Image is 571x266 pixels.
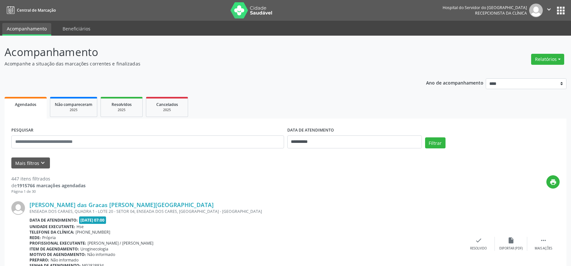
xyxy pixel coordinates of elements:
b: Item de agendamento: [30,246,79,252]
strong: 1915766 marcações agendadas [17,182,86,189]
div: 2025 [55,108,92,112]
div: Página 1 de 30 [11,189,86,194]
p: Ano de acompanhamento [426,78,483,87]
div: Resolvido [470,246,487,251]
div: Mais ações [535,246,552,251]
p: Acompanhamento [5,44,398,60]
span: Recepcionista da clínica [475,10,527,16]
div: 2025 [105,108,138,112]
div: 2025 [151,108,183,112]
label: PESQUISAR [11,125,33,135]
b: Rede: [30,235,41,240]
span: [PERSON_NAME] / [PERSON_NAME] [88,240,153,246]
i: keyboard_arrow_down [39,159,46,167]
i: print [550,179,557,186]
button:  [543,4,555,17]
b: Motivo de agendamento: [30,252,86,257]
b: Telefone da clínica: [30,229,74,235]
img: img [529,4,543,17]
span: [DATE] 07:00 [79,216,106,224]
p: Acompanhe a situação das marcações correntes e finalizadas [5,60,398,67]
a: Acompanhamento [2,23,51,36]
i:  [545,6,553,13]
span: [PHONE_NUMBER] [76,229,110,235]
span: Própria [42,235,56,240]
b: Data de atendimento: [30,217,78,223]
i: insert_drive_file [507,237,515,244]
span: Central de Marcação [17,7,56,13]
span: Uroginecologia [80,246,108,252]
a: Beneficiários [58,23,95,34]
b: Unidade executante: [30,224,75,229]
span: Não compareceram [55,102,92,107]
button: print [546,175,560,189]
span: Agendados [15,102,36,107]
label: DATA DE ATENDIMENTO [287,125,334,135]
span: Não informado [87,252,115,257]
span: Hse [77,224,84,229]
b: Profissional executante: [30,240,86,246]
span: Resolvidos [112,102,132,107]
div: Exportar (PDF) [499,246,523,251]
img: img [11,201,25,215]
i: check [475,237,482,244]
b: Preparo: [30,257,49,263]
div: 447 itens filtrados [11,175,86,182]
button: Relatórios [531,54,564,65]
a: Central de Marcação [5,5,56,16]
button: Filtrar [425,137,446,148]
i:  [540,237,547,244]
span: Não informado [51,257,78,263]
a: [PERSON_NAME] das Gracas [PERSON_NAME][GEOGRAPHIC_DATA] [30,201,214,208]
button: Mais filtroskeyboard_arrow_down [11,157,50,169]
div: de [11,182,86,189]
span: Cancelados [156,102,178,107]
div: Hospital do Servidor do [GEOGRAPHIC_DATA] [443,5,527,10]
div: ENSEADA DOS CARAES, QUADRA 1 - LOTE 20 - SETOR 04, ENSEADA DOS CARES, [GEOGRAPHIC_DATA] - [GEOGRA... [30,209,462,214]
button: apps [555,5,566,16]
